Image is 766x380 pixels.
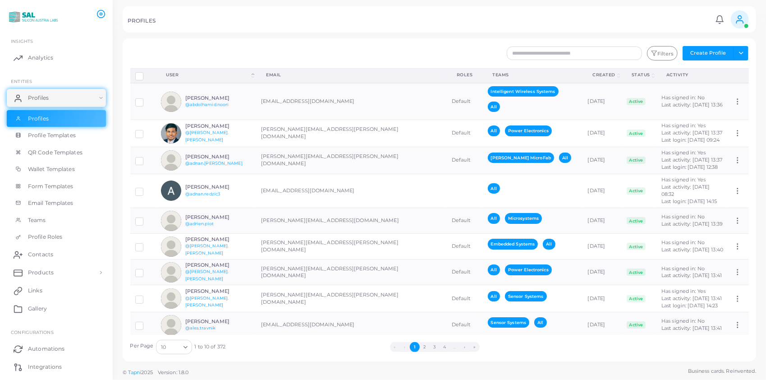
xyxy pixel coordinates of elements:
[185,221,214,226] a: @adrien.piot
[256,312,447,338] td: [EMAIL_ADDRESS][DOMAIN_NAME]
[185,262,252,268] h6: [PERSON_NAME]
[28,54,53,62] span: Analytics
[488,213,500,223] span: All
[161,262,181,283] img: avatar
[28,165,75,173] span: Wallet Templates
[493,72,573,78] div: Teams
[185,236,252,242] h6: [PERSON_NAME]
[488,102,500,112] span: All
[460,342,470,352] button: Go to next page
[28,250,53,259] span: Contacts
[185,243,229,255] a: @[PERSON_NAME].[PERSON_NAME]
[729,68,748,83] th: Action
[167,342,180,352] input: Search for option
[661,272,722,278] span: Last activity: [DATE] 13:41
[661,137,720,143] span: Last login: [DATE] 09:24
[7,144,106,161] a: QR Code Templates
[661,94,705,101] span: Has signed in: No
[488,291,500,301] span: All
[470,342,480,352] button: Go to last page
[583,234,622,260] td: [DATE]
[28,345,64,353] span: Automations
[28,269,54,277] span: Products
[447,234,483,260] td: Default
[7,358,106,376] a: Integrations
[161,343,166,352] span: 10
[632,72,650,78] div: Status
[7,49,106,67] a: Analytics
[161,211,181,231] img: avatar
[661,295,722,301] span: Last activity: [DATE] 13:41
[7,300,106,318] a: Gallery
[583,174,622,208] td: [DATE]
[447,208,483,234] td: Default
[661,213,705,220] span: Has signed in: No
[185,214,252,220] h6: [PERSON_NAME]
[28,182,73,190] span: Form Templates
[11,38,33,44] span: INSIGHTS
[583,285,622,312] td: [DATE]
[661,164,718,170] span: Last login: [DATE] 12:38
[447,285,483,312] td: Default
[440,342,450,352] button: Go to page 4
[7,340,106,358] a: Automations
[7,212,106,229] a: Teams
[28,131,76,139] span: Profile Templates
[583,120,622,147] td: [DATE]
[583,260,622,285] td: [DATE]
[505,291,547,301] span: Sensor Systems
[185,123,252,129] h6: [PERSON_NAME]
[7,110,106,127] a: Profiles
[256,285,447,312] td: [PERSON_NAME][EMAIL_ADDRESS][PERSON_NAME][DOMAIN_NAME]
[661,149,706,156] span: Has signed in: Yes
[661,302,718,309] span: Last login: [DATE] 14:23
[666,72,719,78] div: activity
[161,181,181,201] img: avatar
[256,208,447,234] td: [PERSON_NAME][EMAIL_ADDRESS][DOMAIN_NAME]
[7,195,106,212] a: Email Templates
[661,184,710,197] span: Last activity: [DATE] 08:32
[583,208,622,234] td: [DATE]
[627,187,646,195] span: Active
[661,157,722,163] span: Last activity: [DATE] 13:37
[161,315,181,335] img: avatar
[8,9,58,25] a: logo
[185,161,243,166] a: @adnan.[PERSON_NAME]
[7,178,106,195] a: Form Templates
[156,340,192,354] div: Search for option
[661,265,705,272] span: Has signed in: No
[457,72,473,78] div: Roles
[256,83,447,120] td: [EMAIL_ADDRESS][DOMAIN_NAME]
[28,115,49,123] span: Profiles
[28,305,47,313] span: Gallery
[661,288,706,294] span: Has signed in: Yes
[534,317,546,328] span: All
[161,288,181,309] img: avatar
[661,176,706,183] span: Has signed in: Yes
[627,130,646,137] span: Active
[166,72,250,78] div: User
[661,122,706,129] span: Has signed in: Yes
[185,184,252,190] h6: [PERSON_NAME]
[627,321,646,329] span: Active
[11,329,54,335] span: Configurations
[447,120,483,147] td: Default
[661,221,723,227] span: Last activity: [DATE] 13:39
[447,147,483,174] td: Default
[505,213,542,223] span: Microsystems
[447,312,483,338] td: Default
[647,46,678,60] button: Filters
[185,269,229,281] a: @[PERSON_NAME].[PERSON_NAME]
[661,325,722,331] span: Last activity: [DATE] 13:41
[256,147,447,174] td: [PERSON_NAME][EMAIL_ADDRESS][PERSON_NAME][DOMAIN_NAME]
[7,246,106,264] a: Contacts
[627,269,646,276] span: Active
[194,343,225,351] span: 1 to 10 of 372
[583,312,622,338] td: [DATE]
[447,83,483,120] td: Default
[661,318,705,324] span: Has signed in: No
[488,183,500,194] span: All
[420,342,430,352] button: Go to page 2
[7,127,106,144] a: Profile Templates
[185,191,220,196] a: @adnan.redzic3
